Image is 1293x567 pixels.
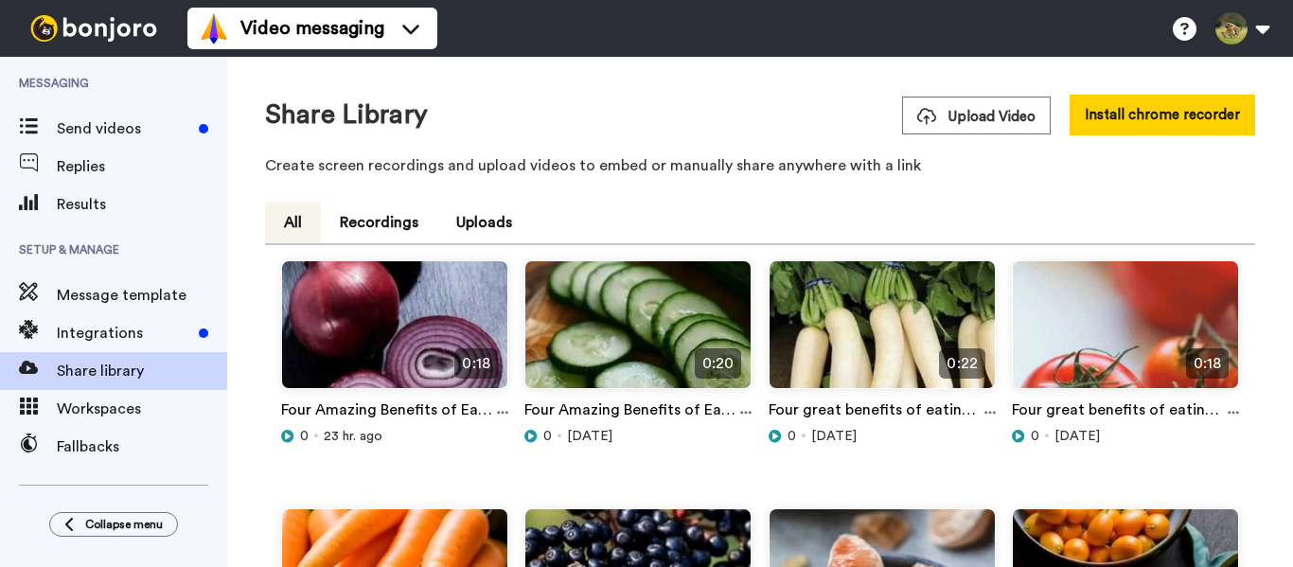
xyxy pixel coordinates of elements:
p: Create screen recordings and upload videos to embed or manually share anywhere with a link [265,154,1255,177]
span: 0:18 [454,348,497,379]
div: 23 hr. ago [281,427,508,446]
button: All [265,202,321,243]
div: [DATE] [769,427,996,446]
span: Integrations [57,322,191,345]
span: Collapse menu [85,517,163,532]
span: 0 [1031,427,1039,446]
span: Results [57,193,227,216]
button: Upload Video [902,97,1051,134]
span: Share library [57,360,227,382]
div: [DATE] [1012,427,1239,446]
a: Four great benefits of eating radish #radish #explore #facts #shorts #viral [769,399,984,427]
span: 0 [788,427,796,446]
span: Fallbacks [57,435,227,458]
a: Four great benefits of eating tomatoes #tomato #explore #facts #shorts #viral [1012,399,1228,427]
span: 0:18 [1186,348,1229,379]
span: 0:22 [939,348,984,379]
button: Recordings [321,202,437,243]
a: Four Amazing Benefits of Eating Onions #onion #explore #facts #shorts #viral [281,399,497,427]
img: 9a5a538d-9a58-4f1f-969e-b8d99aaba2d7_thumbnail_source_1758080430.jpg [770,261,995,404]
span: Message template [57,284,227,307]
img: 913d575b-1373-4361-b93d-64da807f08b2_thumbnail_source_1758252270.jpg [282,261,507,404]
span: Send videos [57,117,191,140]
img: vm-color.svg [199,13,229,44]
span: Replies [57,155,227,178]
span: 0 [543,427,552,446]
a: Four Amazing Benefits of Eating Cucumber #cucumber #explore #facts #shorts #viral [524,399,740,427]
span: Upload Video [917,107,1036,127]
img: d98ed90f-4a2e-4042-88c5-8fe22c8f1d3b_thumbnail_source_1758164696.jpg [525,261,751,404]
span: 0:20 [695,348,741,379]
button: Uploads [437,202,531,243]
span: Workspaces [57,398,227,420]
h1: Share Library [265,100,428,130]
span: Video messaging [240,15,384,42]
span: 0 [300,427,309,446]
button: Collapse menu [49,512,178,537]
div: [DATE] [524,427,752,446]
img: 47237b5e-b539-4540-a981-93bcf13541b6_thumbnail_source_1757905812.jpg [1013,261,1238,404]
img: bj-logo-header-white.svg [23,15,165,42]
button: Install chrome recorder [1070,95,1255,135]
